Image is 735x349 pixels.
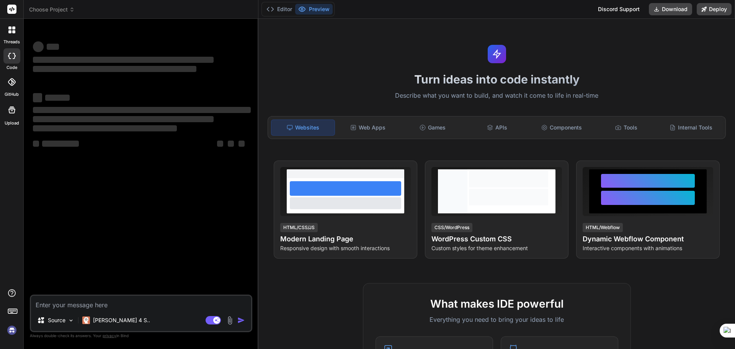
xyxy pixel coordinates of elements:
div: Tools [595,120,658,136]
p: Source [48,316,65,324]
p: Interactive components with animations [583,244,713,252]
h1: Turn ideas into code instantly [263,72,730,86]
span: ‌ [33,107,251,113]
img: icon [237,316,245,324]
span: ‌ [228,141,234,147]
span: ‌ [47,44,59,50]
p: Responsive design with smooth interactions [280,244,411,252]
p: Always double-check its answers. Your in Bind [30,332,252,339]
img: attachment [225,316,234,325]
label: GitHub [5,91,19,98]
div: CSS/WordPress [431,223,472,232]
img: Claude 4 Sonnet [82,316,90,324]
div: Games [401,120,464,136]
span: ‌ [33,41,44,52]
p: Custom styles for theme enhancement [431,244,562,252]
span: ‌ [33,141,39,147]
span: ‌ [238,141,245,147]
p: [PERSON_NAME] 4 S.. [93,316,150,324]
span: ‌ [33,57,214,63]
button: Editor [263,4,295,15]
p: Everything you need to bring your ideas to life [376,315,618,324]
label: Upload [5,120,19,126]
img: Pick Models [68,317,74,324]
span: ‌ [217,141,223,147]
div: HTML/CSS/JS [280,223,318,232]
span: ‌ [42,141,79,147]
div: Web Apps [336,120,400,136]
h4: Modern Landing Page [280,234,411,244]
span: ‌ [33,66,196,72]
span: privacy [103,333,116,338]
h4: WordPress Custom CSS [431,234,562,244]
span: ‌ [33,93,42,102]
button: Download [649,3,692,15]
span: ‌ [45,95,70,101]
label: threads [3,39,20,45]
div: APIs [465,120,529,136]
span: ‌ [33,116,214,122]
div: Websites [271,120,335,136]
div: Discord Support [593,3,644,15]
button: Preview [295,4,333,15]
h4: Dynamic Webflow Component [583,234,713,244]
div: Components [530,120,593,136]
div: HTML/Webflow [583,223,623,232]
p: Describe what you want to build, and watch it come to life in real-time [263,91,730,101]
span: Choose Project [29,6,75,13]
button: Deploy [697,3,732,15]
label: code [7,64,17,71]
img: signin [5,324,18,337]
div: Internal Tools [659,120,722,136]
span: ‌ [33,125,177,131]
h2: What makes IDE powerful [376,296,618,312]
